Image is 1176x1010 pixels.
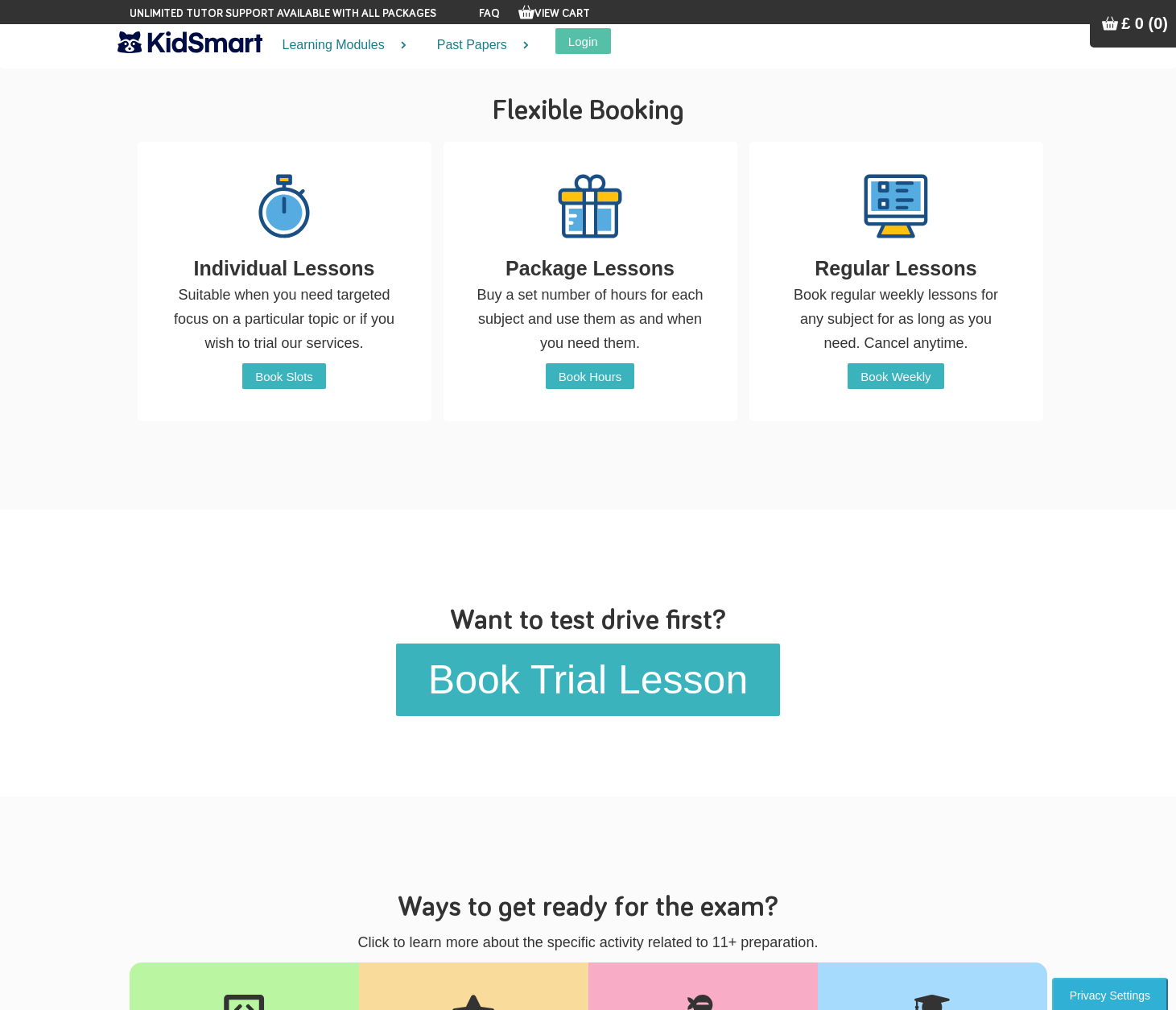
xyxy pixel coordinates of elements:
img: lesson-package.svg [558,174,622,238]
p: Buy a set number of hours for each subject and use them as and when you need them. [476,283,705,355]
p: Click to learn more about the specific activity related to 11+ preparation. [130,930,1047,954]
a: Book Slots [242,363,326,389]
h2: Flexible Booking [130,97,1047,126]
img: lesson-single.svg [252,174,316,238]
a: Learning Modules [262,24,417,67]
a: Book Weekly [848,363,943,389]
button: Login [555,28,611,54]
span: £ 0 (0) [1121,14,1168,32]
span: Unlimited tutor support available with all packages [130,6,436,22]
h2: Want to test drive first? [130,606,1047,635]
b: Regular Lessons [815,257,976,279]
a: Past Papers [417,24,539,67]
a: FAQ [479,8,500,19]
h2: Ways to get ready for the exam? [130,893,1047,922]
img: Your items in the shopping basket [1102,15,1118,31]
a: Book Hours [546,363,634,389]
p: Suitable when you need targeted focus on a particular topic or if you wish to trial our services. [170,283,399,355]
a: View Cart [518,8,590,19]
b: Individual Lessons [193,257,374,279]
p: Book regular weekly lessons for any subject for as long as you need. Cancel anytime. [782,283,1011,355]
b: Package Lessons [505,257,675,279]
img: lesson-regular.svg [864,174,928,238]
a: Book Trial Lesson [396,644,780,716]
img: Your items in the shopping basket [518,4,534,20]
img: KidSmart logo [118,28,262,56]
